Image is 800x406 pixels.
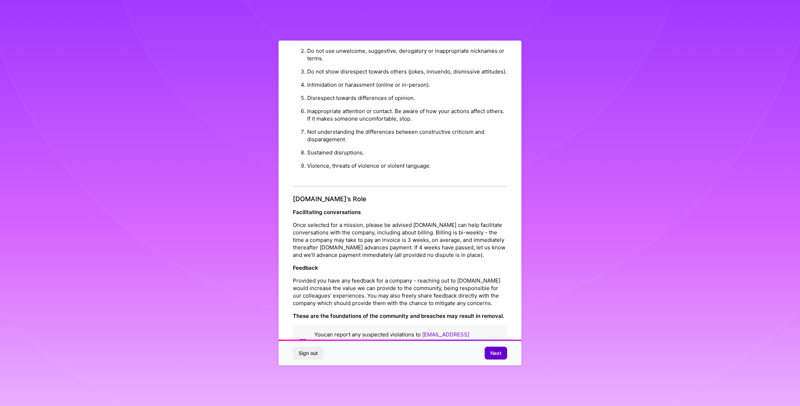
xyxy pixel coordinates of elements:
p: Provided you have any feedback for a company - reaching out to [DOMAIN_NAME] would increase the v... [293,277,507,307]
li: Sustained disruptions. [307,146,507,159]
li: Intimidation or harassment (online or in-person). [307,78,507,91]
strong: These are the foundations of the community and breaches may result in removal. [293,313,504,319]
li: Not understanding the differences between constructive criticism and disparagement. [307,125,507,146]
li: Violence, threats of violence or violent language. [307,159,507,172]
span: Sign out [299,350,318,357]
button: Sign out [293,347,324,360]
p: Once selected for a mission, please be advised [DOMAIN_NAME] can help facilitate conversations wi... [293,221,507,259]
strong: Facilitating conversations [293,209,361,215]
a: [EMAIL_ADDRESS][DOMAIN_NAME] [314,331,469,345]
li: Disrespect towards differences of opinion. [307,91,507,105]
strong: Feedback [293,264,318,271]
span: Next [490,350,501,357]
li: Inappropriate attention or contact. Be aware of how your actions affect others. If it makes someo... [307,105,507,125]
a: here [399,339,411,345]
li: Do not show disrespect towards others (jokes, innuendo, dismissive attitudes). [307,65,507,78]
h4: [DOMAIN_NAME]’s Role [293,195,507,203]
li: Do not use unwelcome, suggestive, derogatory or inappropriate nicknames or terms. [307,44,507,65]
p: You can report any suspected violations to or anonymously . Everything will be kept strictly conf... [314,331,501,353]
button: Next [485,347,507,360]
img: book icon [299,331,307,353]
